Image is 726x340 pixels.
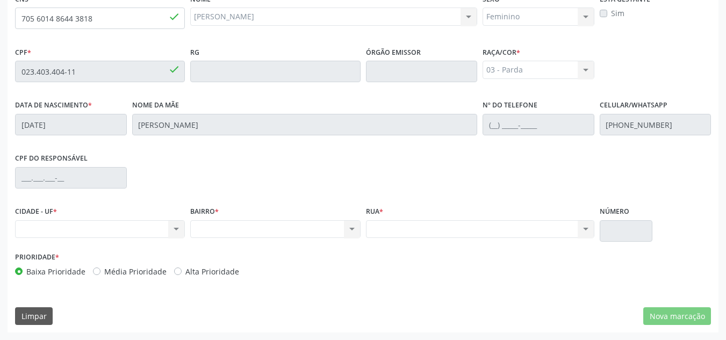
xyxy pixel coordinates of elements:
label: CPF [15,44,31,61]
span: done [168,11,180,23]
label: Média Prioridade [104,266,167,277]
label: BAIRRO [190,204,219,220]
input: (__) _____-_____ [600,114,711,135]
label: Número [600,204,629,220]
label: Data de nascimento [15,97,92,114]
label: Rua [366,204,383,220]
label: Sim [611,8,624,19]
label: CIDADE - UF [15,204,57,220]
label: Alta Prioridade [185,266,239,277]
input: __/__/____ [15,114,127,135]
label: Prioridade [15,249,59,266]
label: Nº do Telefone [483,97,537,114]
label: Órgão emissor [366,44,421,61]
label: CPF do responsável [15,150,88,167]
button: Nova marcação [643,307,711,325]
input: (__) _____-_____ [483,114,594,135]
input: ___.___.___-__ [15,167,127,189]
label: Celular/WhatsApp [600,97,667,114]
label: Raça/cor [483,44,520,61]
span: done [168,63,180,75]
label: Baixa Prioridade [26,266,85,277]
label: Nome da mãe [132,97,179,114]
label: RG [190,44,199,61]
